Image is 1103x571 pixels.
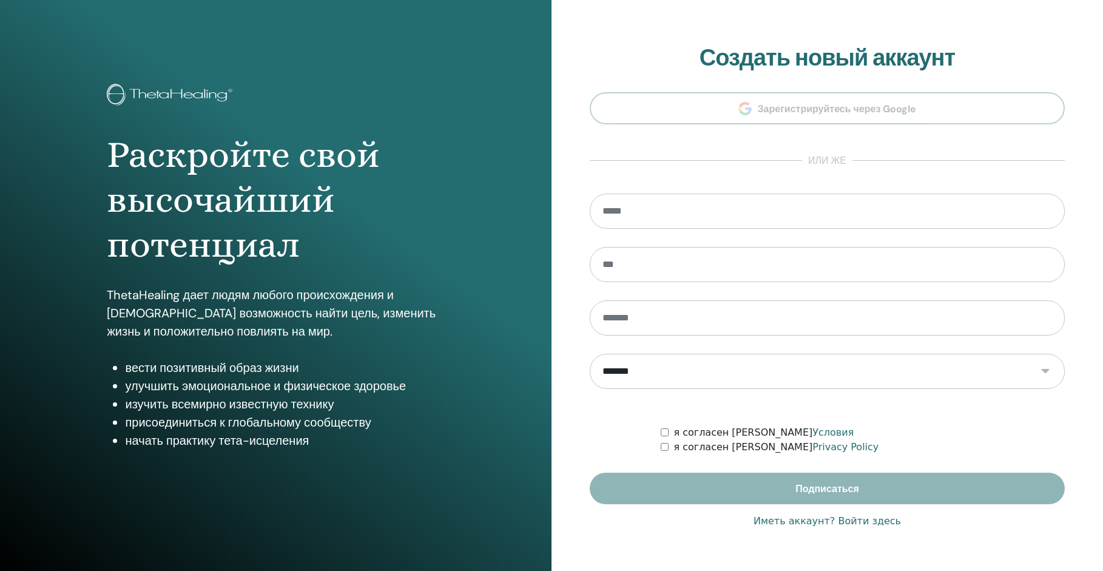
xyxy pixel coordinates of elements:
[125,395,444,413] li: изучить всемирно известную технику
[590,44,1065,72] h2: Создать новый аккаунт
[107,286,444,340] p: ThetaHealing дает людям любого происхождения и [DEMOGRAPHIC_DATA] возможность найти цель, изменит...
[125,431,444,450] li: начать практику тета-исцеления
[673,440,879,454] label: я согласен [PERSON_NAME]
[754,514,901,529] a: Иметь аккаунт? Войти здесь
[125,377,444,395] li: улучшить эмоциональное и физическое здоровье
[125,359,444,377] li: вести позитивный образ жизни
[107,132,444,268] h1: Раскройте свой высочайший потенциал
[802,154,852,168] span: или же
[812,441,879,453] a: Privacy Policy
[812,427,854,438] a: Условия
[125,413,444,431] li: присоединиться к глобальному сообществу
[673,425,854,440] label: я согласен [PERSON_NAME]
